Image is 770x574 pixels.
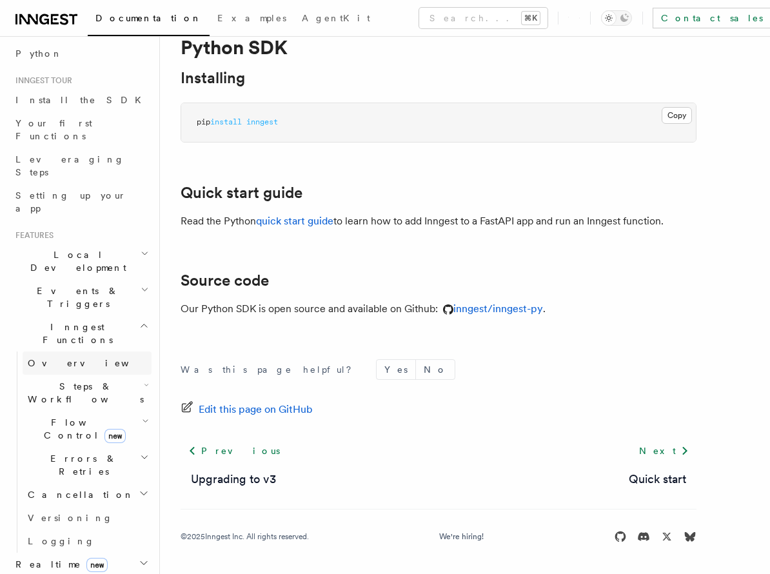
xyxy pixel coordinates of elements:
[10,112,152,148] a: Your first Functions
[419,8,548,28] button: Search...⌘K
[10,315,152,351] button: Inngest Functions
[181,35,696,59] h1: Python SDK
[181,300,696,318] p: Our Python SDK is open source and available on Github: .
[28,513,113,523] span: Versioning
[10,279,152,315] button: Events & Triggers
[10,75,72,86] span: Inngest tour
[416,360,455,379] button: No
[10,88,152,112] a: Install the SDK
[191,470,276,488] a: Upgrading to v3
[601,10,632,26] button: Toggle dark mode
[104,429,126,443] span: new
[15,118,92,141] span: Your first Functions
[629,470,686,488] a: Quick start
[197,117,210,126] span: pip
[302,13,370,23] span: AgentKit
[439,531,484,542] a: We're hiring!
[15,190,126,213] span: Setting up your app
[522,12,540,25] kbd: ⌘K
[28,536,95,546] span: Logging
[15,95,149,105] span: Install the SDK
[181,439,287,462] a: Previous
[10,284,141,310] span: Events & Triggers
[377,360,415,379] button: Yes
[23,452,140,478] span: Errors & Retries
[181,363,360,376] p: Was this page helpful?
[23,506,152,529] a: Versioning
[23,375,152,411] button: Steps & Workflows
[181,401,313,419] a: Edit this page on GitHub
[10,321,139,346] span: Inngest Functions
[10,351,152,553] div: Inngest Functions
[10,243,152,279] button: Local Development
[210,117,242,126] span: install
[199,401,313,419] span: Edit this page on GitHub
[86,558,108,572] span: new
[10,184,152,220] a: Setting up your app
[662,107,692,124] button: Copy
[23,447,152,483] button: Errors & Retries
[23,529,152,553] a: Logging
[210,4,294,35] a: Examples
[294,4,378,35] a: AgentKit
[23,351,152,375] a: Overview
[246,117,278,126] span: inngest
[181,69,245,87] a: Installing
[28,358,161,368] span: Overview
[10,558,108,571] span: Realtime
[631,439,696,462] a: Next
[15,48,63,59] span: Python
[256,215,333,227] a: quick start guide
[10,248,141,274] span: Local Development
[181,531,309,542] div: © 2025 Inngest Inc. All rights reserved.
[438,302,543,315] a: inngest/inngest-py
[217,13,286,23] span: Examples
[15,154,124,177] span: Leveraging Steps
[23,416,142,442] span: Flow Control
[23,488,134,501] span: Cancellation
[181,212,696,230] p: Read the Python to learn how to add Inngest to a FastAPI app and run an Inngest function.
[181,272,269,290] a: Source code
[23,483,152,506] button: Cancellation
[10,230,54,241] span: Features
[23,380,144,406] span: Steps & Workflows
[23,411,152,447] button: Flow Controlnew
[181,184,302,202] a: Quick start guide
[10,148,152,184] a: Leveraging Steps
[88,4,210,36] a: Documentation
[10,42,152,65] a: Python
[95,13,202,23] span: Documentation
